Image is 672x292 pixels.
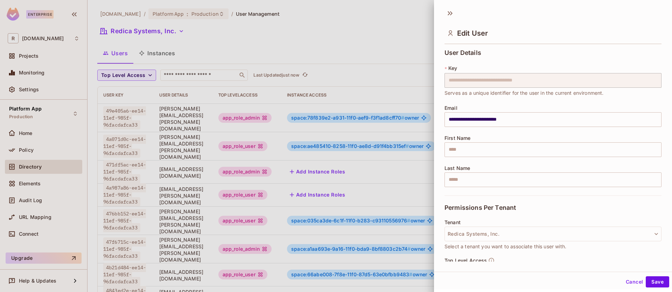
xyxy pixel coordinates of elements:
span: Select a tenant you want to associate this user with. [444,243,566,250]
span: Last Name [444,165,470,171]
span: User Details [444,49,481,56]
span: Serves as a unique identifier for the user in the current environment. [444,89,604,97]
button: Save [646,276,669,287]
span: Email [444,105,457,111]
span: Top Level Access [444,258,487,263]
span: Edit User [457,29,488,37]
span: Permissions Per Tenant [444,204,516,211]
span: Key [448,65,457,71]
span: Tenant [444,220,461,225]
button: Redica Systems, Inc. [444,227,661,241]
button: Cancel [623,276,646,287]
span: First Name [444,135,471,141]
